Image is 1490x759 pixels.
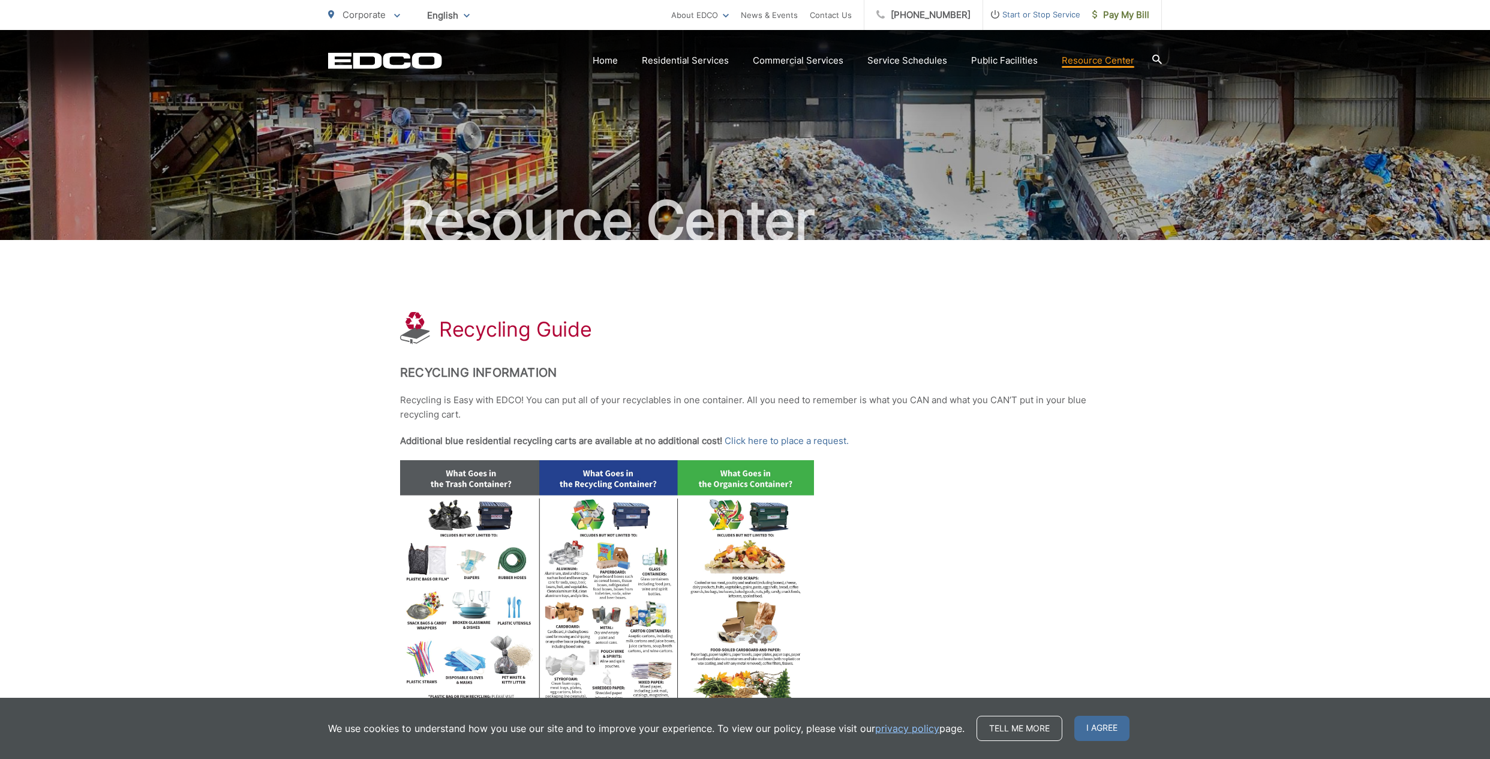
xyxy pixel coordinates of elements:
[418,5,479,26] span: English
[977,716,1062,741] a: Tell me more
[1074,716,1129,741] span: I agree
[400,435,722,446] strong: Additional blue residential recycling carts are available at no additional cost!
[1062,53,1134,68] a: Resource Center
[810,8,852,22] a: Contact Us
[400,393,1090,422] p: Recycling is Easy with EDCO! You can put all of your recyclables in one container. All you need t...
[971,53,1038,68] a: Public Facilities
[343,9,386,20] span: Corporate
[328,191,1162,251] h2: Resource Center
[725,434,849,448] a: Click here to place a request.
[328,721,965,736] p: We use cookies to understand how you use our site and to improve your experience. To view our pol...
[753,53,843,68] a: Commercial Services
[642,53,729,68] a: Residential Services
[1092,8,1149,22] span: Pay My Bill
[328,52,442,69] a: EDCD logo. Return to the homepage.
[867,53,947,68] a: Service Schedules
[593,53,618,68] a: Home
[741,8,798,22] a: News & Events
[875,721,939,736] a: privacy policy
[671,8,729,22] a: About EDCO
[439,317,592,341] h1: Recycling Guide
[400,365,1090,380] h2: Recycling Information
